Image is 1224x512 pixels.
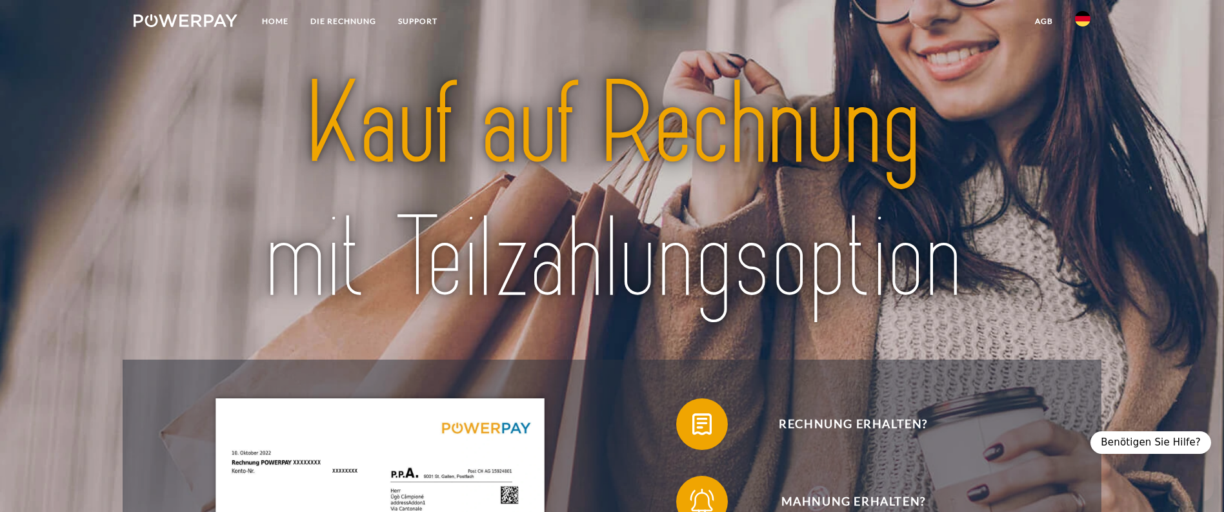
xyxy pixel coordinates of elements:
[1075,11,1090,26] img: de
[251,10,299,33] a: Home
[1090,431,1211,454] div: Benötigen Sie Hilfe?
[134,14,237,27] img: logo-powerpay-white.svg
[1172,460,1214,502] iframe: Schaltfläche zum Öffnen des Messaging-Fensters
[1024,10,1064,33] a: agb
[299,10,387,33] a: DIE RECHNUNG
[686,408,718,440] img: qb_bill.svg
[181,51,1043,333] img: title-powerpay_de.svg
[387,10,448,33] a: SUPPORT
[695,398,1011,450] span: Rechnung erhalten?
[676,398,1012,450] button: Rechnung erhalten?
